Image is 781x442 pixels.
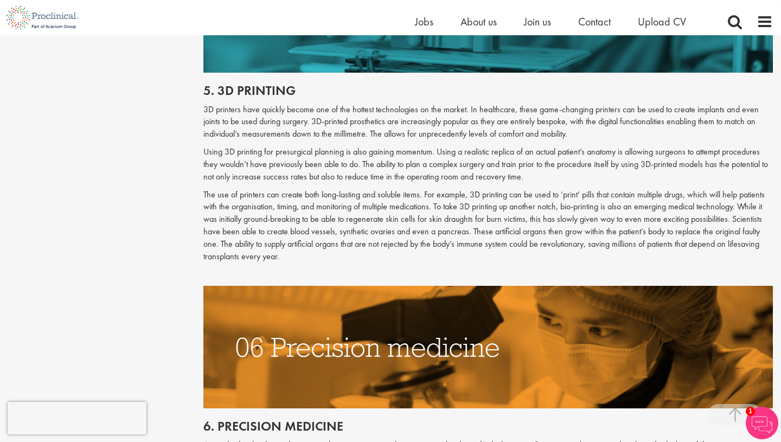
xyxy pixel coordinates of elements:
a: Jobs [415,15,433,29]
img: Chatbot [746,407,778,439]
a: About us [460,15,497,29]
iframe: reCAPTCHA [8,402,146,434]
h2: 5. 3d printing [203,84,773,98]
p: The use of printers can create both long-lasting and soluble items. For example, 3D printing can ... [203,189,773,263]
a: Contact [578,15,611,29]
span: 1 [746,407,755,416]
p: Using 3D printing for presurgical planning is also gaining momentum. Using a realistic replica of... [203,146,773,183]
h2: 6. Precision medicine [203,419,773,433]
a: Upload CV [638,15,686,29]
p: 3D printers have quickly become one of the hottest technologies on the market. In healthcare, the... [203,104,773,141]
a: Join us [524,15,551,29]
